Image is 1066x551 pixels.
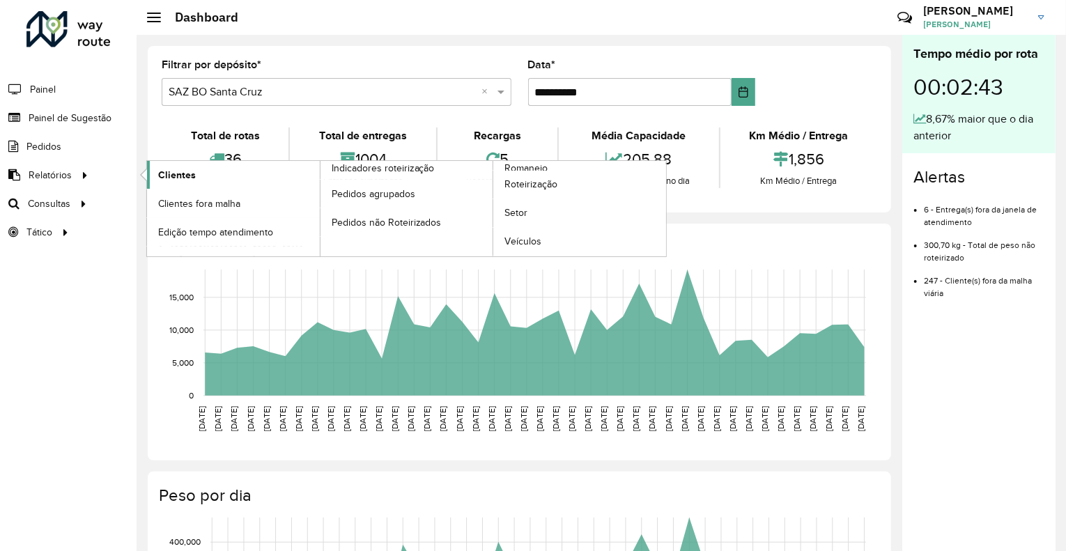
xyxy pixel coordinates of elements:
[913,111,1044,144] div: 8,67% maior que o dia anterior
[422,406,431,431] text: [DATE]
[913,167,1044,187] h4: Alertas
[528,56,556,73] label: Data
[728,406,737,431] text: [DATE]
[26,139,61,154] span: Pedidos
[213,406,222,431] text: [DATE]
[562,144,715,174] div: 205,88
[278,406,287,431] text: [DATE]
[504,205,527,220] span: Setor
[262,406,271,431] text: [DATE]
[615,406,624,431] text: [DATE]
[320,180,493,208] a: Pedidos agrupados
[172,358,194,367] text: 5,000
[776,406,785,431] text: [DATE]
[169,538,201,547] text: 400,000
[724,174,874,188] div: Km Médio / Entrega
[562,127,715,144] div: Média Capacidade
[535,406,544,431] text: [DATE]
[913,63,1044,111] div: 00:02:43
[390,406,399,431] text: [DATE]
[441,144,554,174] div: 5
[493,228,666,256] a: Veículos
[246,406,255,431] text: [DATE]
[158,196,240,211] span: Clientes fora malha
[504,177,557,192] span: Roteirização
[441,127,554,144] div: Recargas
[923,4,1028,17] h3: [PERSON_NAME]
[792,406,801,431] text: [DATE]
[326,406,335,431] text: [DATE]
[147,189,320,217] a: Clientes fora malha
[632,406,641,431] text: [DATE]
[147,161,493,256] a: Indicadores roteirização
[664,406,673,431] text: [DATE]
[482,84,494,100] span: Clear all
[503,406,512,431] text: [DATE]
[924,264,1044,300] li: 247 - Cliente(s) fora da malha viária
[30,82,56,97] span: Painel
[159,486,877,506] h4: Peso por dia
[189,391,194,400] text: 0
[147,161,320,189] a: Clientes
[358,406,367,431] text: [DATE]
[28,196,70,211] span: Consultas
[471,406,480,431] text: [DATE]
[332,215,442,230] span: Pedidos não Roteirizados
[147,218,320,246] a: Edição tempo atendimento
[519,406,528,431] text: [DATE]
[158,168,196,183] span: Clientes
[504,161,548,176] span: Romaneio
[724,144,874,174] div: 1,856
[583,406,592,431] text: [DATE]
[924,228,1044,264] li: 300,70 kg - Total de peso não roteirizado
[923,18,1028,31] span: [PERSON_NAME]
[924,193,1044,228] li: 6 - Entrega(s) fora da janela de atendimento
[161,10,238,25] h2: Dashboard
[197,406,206,431] text: [DATE]
[310,406,319,431] text: [DATE]
[162,56,261,73] label: Filtrar por depósito
[320,208,493,236] a: Pedidos não Roteirizados
[158,225,273,240] span: Edição tempo atendimento
[332,187,415,201] span: Pedidos agrupados
[26,225,52,240] span: Tático
[455,406,464,431] text: [DATE]
[567,406,576,431] text: [DATE]
[913,45,1044,63] div: Tempo médio por rota
[732,78,755,106] button: Choose Date
[406,406,415,431] text: [DATE]
[599,406,608,431] text: [DATE]
[841,406,850,431] text: [DATE]
[680,406,689,431] text: [DATE]
[493,171,666,199] a: Roteirização
[504,234,541,249] span: Veículos
[293,144,432,174] div: 1004
[169,325,194,334] text: 10,000
[857,406,866,431] text: [DATE]
[29,111,111,125] span: Painel de Sugestão
[712,406,721,431] text: [DATE]
[487,406,496,431] text: [DATE]
[744,406,753,431] text: [DATE]
[165,127,285,144] div: Total de rotas
[29,168,72,183] span: Relatórios
[648,406,657,431] text: [DATE]
[825,406,834,431] text: [DATE]
[760,406,769,431] text: [DATE]
[724,127,874,144] div: Km Médio / Entrega
[294,406,303,431] text: [DATE]
[332,161,435,176] span: Indicadores roteirização
[229,406,238,431] text: [DATE]
[165,144,285,174] div: 36
[374,406,383,431] text: [DATE]
[808,406,817,431] text: [DATE]
[320,161,667,256] a: Romaneio
[439,406,448,431] text: [DATE]
[293,127,432,144] div: Total de entregas
[551,406,560,431] text: [DATE]
[342,406,351,431] text: [DATE]
[696,406,705,431] text: [DATE]
[493,199,666,227] a: Setor
[169,293,194,302] text: 15,000
[890,3,920,33] a: Contato Rápido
